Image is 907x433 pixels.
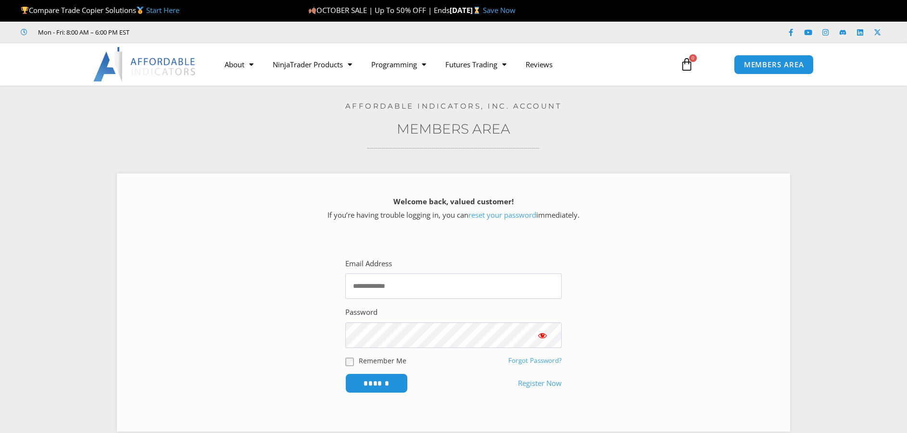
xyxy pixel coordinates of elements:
img: LogoAI | Affordable Indicators – NinjaTrader [93,47,197,82]
img: ⌛ [473,7,480,14]
span: OCTOBER SALE | Up To 50% OFF | Ends [308,5,450,15]
button: Show password [523,322,562,348]
a: About [215,53,263,75]
img: 🏆 [21,7,28,14]
a: Affordable Indicators, Inc. Account [345,101,562,111]
nav: Menu [215,53,669,75]
a: Programming [362,53,436,75]
iframe: Customer reviews powered by Trustpilot [143,27,287,37]
a: Reviews [516,53,562,75]
a: Forgot Password? [508,356,562,365]
a: Members Area [397,121,510,137]
img: 🍂 [309,7,316,14]
span: MEMBERS AREA [744,61,804,68]
strong: [DATE] [450,5,483,15]
a: Register Now [518,377,562,390]
a: reset your password [468,210,536,220]
label: Remember Me [359,356,406,366]
img: 🥇 [137,7,144,14]
a: 0 [666,50,708,78]
a: Futures Trading [436,53,516,75]
label: Password [345,306,378,319]
span: Compare Trade Copier Solutions [21,5,179,15]
a: Save Now [483,5,516,15]
a: NinjaTrader Products [263,53,362,75]
span: 0 [689,54,697,62]
a: MEMBERS AREA [734,55,814,74]
p: If you’re having trouble logging in, you can immediately. [134,195,773,222]
a: Start Here [146,5,179,15]
label: Email Address [345,257,392,271]
strong: Welcome back, valued customer! [393,197,514,206]
span: Mon - Fri: 8:00 AM – 6:00 PM EST [36,26,129,38]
